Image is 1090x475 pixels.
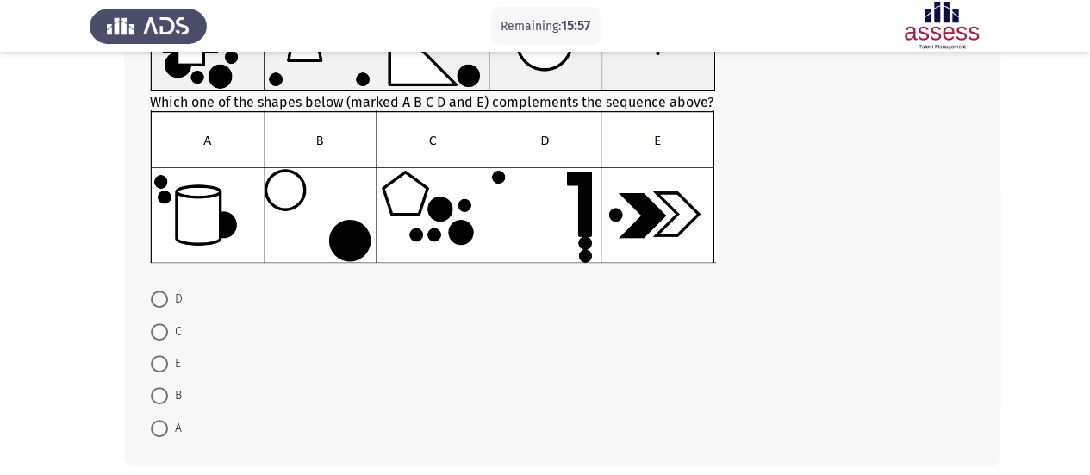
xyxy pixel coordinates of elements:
span: A [168,418,182,439]
p: Remaining: [501,16,590,37]
span: 15:57 [561,17,590,34]
span: C [168,322,182,342]
img: UkFYYV8wODRfQi5wbmcxNjkxMzI0MjIwMzM5.png [150,110,716,263]
span: E [168,353,181,374]
img: Assess Talent Management logo [90,2,207,50]
span: D [168,289,183,309]
img: Assessment logo of ASSESS Focus 4 Module Assessment (EN/AR) (Advanced - IB) [883,2,1000,50]
span: B [168,385,182,406]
